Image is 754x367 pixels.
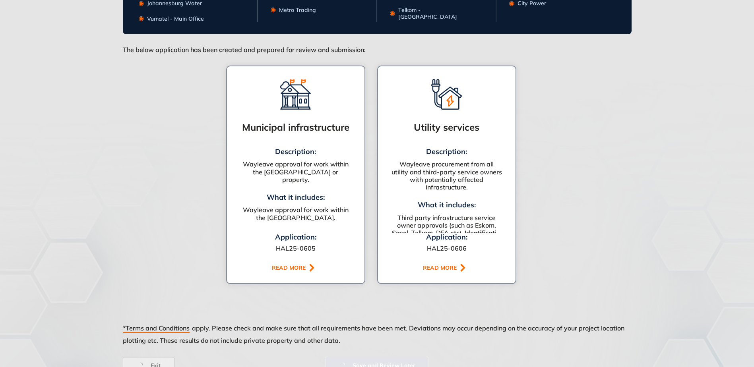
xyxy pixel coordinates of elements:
div: What it includes: [391,196,503,214]
div: Description: [391,147,503,161]
div: Wayleave approval for work within the [GEOGRAPHIC_DATA]. [240,206,352,221]
div: apply. Please check and make sure that all requirements have been met. Deviations may occur depen... [123,321,632,357]
button: READ MORE [259,262,332,274]
div: HAL25-0606 [426,245,467,252]
div: READ MORE [272,265,308,271]
div: Vumatel - Main Office [144,15,204,22]
button: READ MORE [410,262,483,274]
span: *Terms and Conditions [123,325,190,333]
div: Application: [275,233,316,245]
div: Description: [240,147,352,161]
div: Municipal infrastructure [242,122,349,133]
div: Wayleave approval for work within the [GEOGRAPHIC_DATA] or property. [240,160,352,183]
div: Third party infrastructure service owner approvals (such as Eskom, Sasol, Telkom, DFA etc). Ident... [391,214,503,237]
div: HAL25-0605 [275,245,316,252]
span: Third party infrastructure service owner approvals (such as Eskom, Sasol, Telkom, DFA etc). Ident... [392,214,496,237]
span: ... [496,229,501,237]
div: Telkom - [GEOGRAPHIC_DATA] [395,7,475,20]
div: Wayleave procurement from all utility and third-party service owners with potentially affected in... [391,160,503,191]
div: Metro Trading [276,7,316,14]
div: READ MORE [423,265,459,271]
button: *Terms and Conditions [123,321,192,336]
div: Application: [426,233,467,245]
div: The below application has been created and prepared for review and submission: [123,34,632,58]
div: What it includes: [240,188,352,207]
div: Utility services [414,122,479,133]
